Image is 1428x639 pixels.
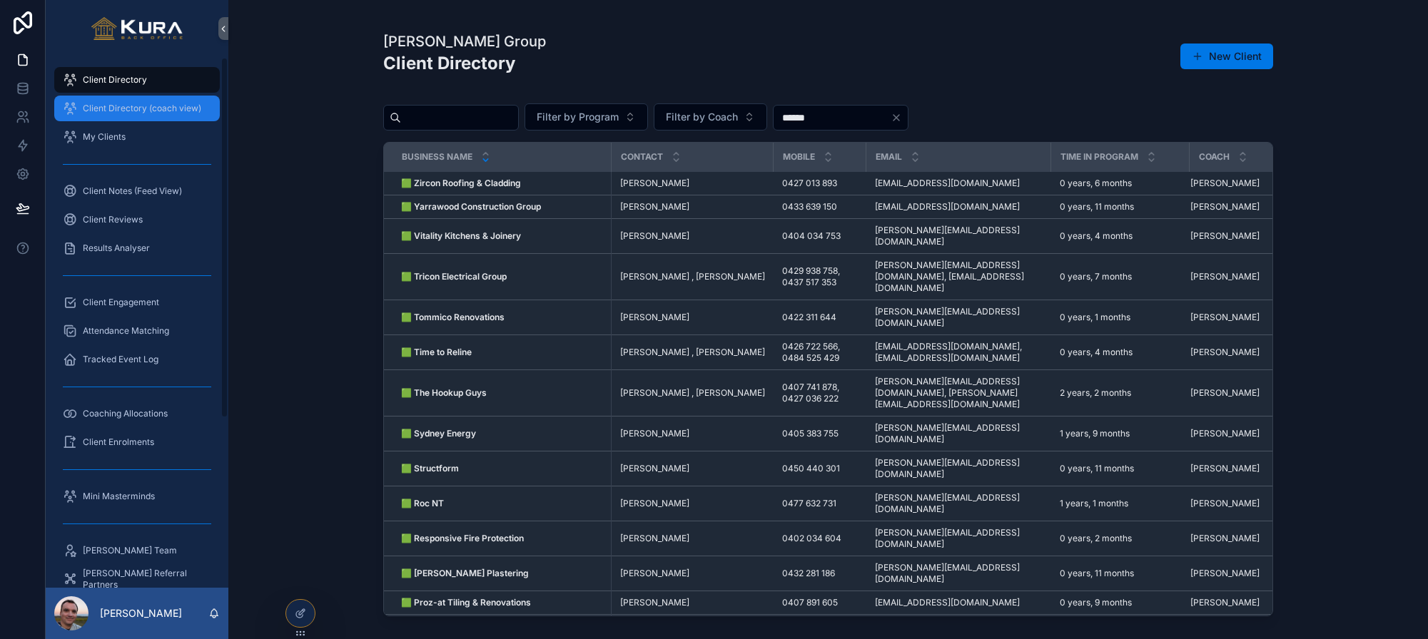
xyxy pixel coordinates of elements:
[1060,271,1132,282] span: 0 years, 7 months
[401,533,524,543] strong: 🟩 Responsive Fire Protection
[525,103,648,131] button: Select Button
[54,178,220,204] a: Client Notes (Feed View)
[621,151,663,163] span: Contact
[1060,347,1181,358] a: 0 years, 4 months
[54,347,220,372] a: Tracked Event Log
[1060,568,1181,579] a: 0 years, 11 months
[83,214,143,225] span: Client Reviews
[54,318,220,344] a: Attendance Matching
[875,201,1020,213] span: [EMAIL_ADDRESS][DOMAIN_NAME]
[1060,201,1134,213] span: 0 years, 11 months
[875,260,1043,294] a: [PERSON_NAME][EMAIL_ADDRESS][DOMAIN_NAME], [EMAIL_ADDRESS][DOMAIN_NAME]
[875,597,1020,608] span: [EMAIL_ADDRESS][DOMAIN_NAME]
[54,124,220,150] a: My Clients
[875,597,1043,608] a: [EMAIL_ADDRESS][DOMAIN_NAME]
[1190,230,1297,242] a: [PERSON_NAME]
[620,178,765,189] a: [PERSON_NAME]
[1060,498,1128,509] span: 1 years, 1 months
[1060,312,1181,323] a: 0 years, 1 months
[401,568,529,578] strong: 🟩 [PERSON_NAME] Plastering
[1190,568,1297,579] a: [PERSON_NAME]
[1199,151,1230,163] span: Coach
[620,201,765,213] a: [PERSON_NAME]
[875,201,1043,213] a: [EMAIL_ADDRESS][DOMAIN_NAME]
[875,422,1043,445] span: [PERSON_NAME][EMAIL_ADDRESS][DOMAIN_NAME]
[1190,387,1260,399] span: [PERSON_NAME]
[1060,201,1181,213] a: 0 years, 11 months
[782,568,858,579] a: 0432 281 186
[1190,533,1297,544] a: [PERSON_NAME]
[620,597,689,608] span: [PERSON_NAME]
[383,51,546,75] h2: Client Directory
[782,428,858,439] a: 0405 383 755
[875,527,1043,550] a: [PERSON_NAME][EMAIL_ADDRESS][DOMAIN_NAME]
[1060,271,1181,282] a: 0 years, 7 months
[401,387,487,398] strong: 🟩 The Hookup Guys
[1190,597,1260,608] span: [PERSON_NAME]
[875,457,1043,480] a: [PERSON_NAME][EMAIL_ADDRESS][DOMAIN_NAME]
[1190,533,1260,544] span: [PERSON_NAME]
[1060,178,1181,189] a: 0 years, 6 months
[1190,498,1260,509] span: [PERSON_NAME]
[620,428,765,439] a: [PERSON_NAME]
[620,568,765,579] a: [PERSON_NAME]
[1060,533,1132,544] span: 0 years, 2 months
[1060,568,1134,579] span: 0 years, 11 months
[875,376,1043,410] a: [PERSON_NAME][EMAIL_ADDRESS][DOMAIN_NAME], [PERSON_NAME][EMAIL_ADDRESS][DOMAIN_NAME]
[46,57,228,588] div: scrollable content
[620,498,689,509] span: [PERSON_NAME]
[401,312,505,322] strong: 🟩 Tommico Renovations
[1190,312,1297,323] a: [PERSON_NAME]
[891,112,908,123] button: Clear
[537,110,619,124] span: Filter by Program
[1060,312,1130,323] span: 0 years, 1 months
[1180,44,1273,69] a: New Client
[620,312,765,323] a: [PERSON_NAME]
[1190,178,1297,189] a: [PERSON_NAME]
[83,491,155,502] span: Mini Masterminds
[1190,230,1260,242] span: [PERSON_NAME]
[83,408,168,419] span: Coaching Allocations
[401,597,531,608] strong: 🟩 Proz-at Tiling & Renovations
[383,31,546,51] h1: [PERSON_NAME] Group
[1060,428,1181,439] a: 1 years, 9 months
[1190,271,1297,282] a: [PERSON_NAME]
[782,463,840,474] span: 0450 440 301
[620,463,765,474] a: [PERSON_NAME]
[401,312,602,323] a: 🟩 Tommico Renovations
[83,568,206,591] span: [PERSON_NAME] Referral Partners
[83,354,158,365] span: Tracked Event Log
[83,242,150,254] span: Results Analyser
[875,492,1043,515] a: [PERSON_NAME][EMAIL_ADDRESS][DOMAIN_NAME]
[1190,387,1297,399] a: [PERSON_NAME]
[401,347,602,358] a: 🟩 Time to Reline
[782,568,835,579] span: 0432 281 186
[1190,178,1260,189] span: [PERSON_NAME]
[620,230,765,242] a: [PERSON_NAME]
[782,428,839,439] span: 0405 383 755
[620,498,765,509] a: [PERSON_NAME]
[783,151,815,163] span: Mobile
[401,271,602,282] a: 🟩 Tricon Electrical Group
[1060,533,1181,544] a: 0 years, 2 months
[875,341,1043,364] span: [EMAIL_ADDRESS][DOMAIN_NAME], [EMAIL_ADDRESS][DOMAIN_NAME]
[620,347,765,358] span: [PERSON_NAME] , [PERSON_NAME]
[100,606,182,620] p: [PERSON_NAME]
[1190,312,1260,323] span: [PERSON_NAME]
[83,545,177,556] span: [PERSON_NAME] Team
[875,562,1043,585] a: [PERSON_NAME][EMAIL_ADDRESS][DOMAIN_NAME]
[83,74,147,86] span: Client Directory
[782,265,858,288] span: 0429 938 758, 0437 517 353
[401,428,602,439] a: 🟩 Sydney Energy
[1060,178,1132,189] span: 0 years, 6 months
[1190,498,1297,509] a: [PERSON_NAME]
[1060,230,1181,242] a: 0 years, 4 months
[620,568,689,579] span: [PERSON_NAME]
[1190,347,1260,358] span: [PERSON_NAME]
[782,382,858,404] a: 0407 741 878, 0427 036 222
[782,201,837,213] span: 0433 639 150
[1060,387,1181,399] a: 2 years, 2 months
[782,463,858,474] a: 0450 440 301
